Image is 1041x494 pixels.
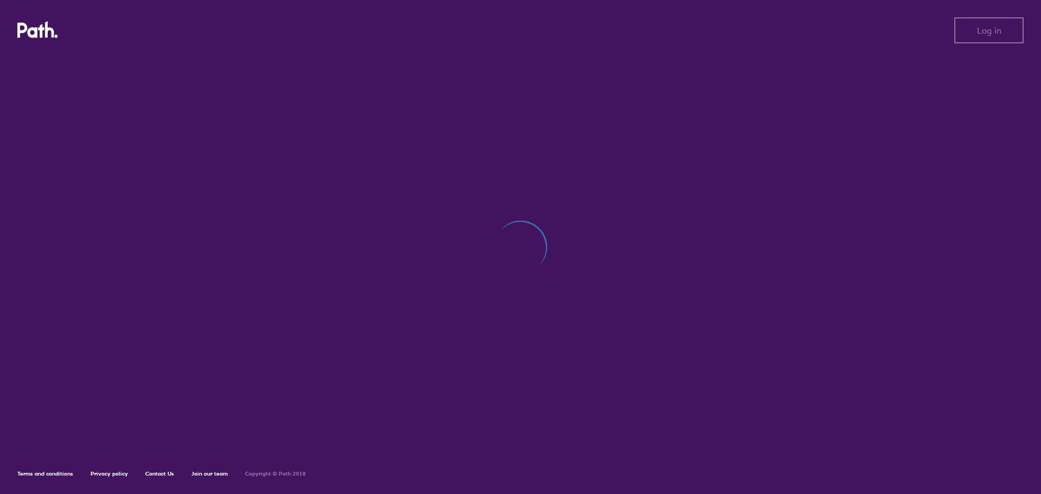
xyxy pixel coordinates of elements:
[145,470,174,477] a: Contact Us
[245,471,306,477] h6: Copyright © Path 2018
[954,17,1024,43] button: Log in
[191,470,228,477] a: Join our team
[91,470,128,477] a: Privacy policy
[17,470,73,477] a: Terms and conditions
[977,25,1001,35] span: Log in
